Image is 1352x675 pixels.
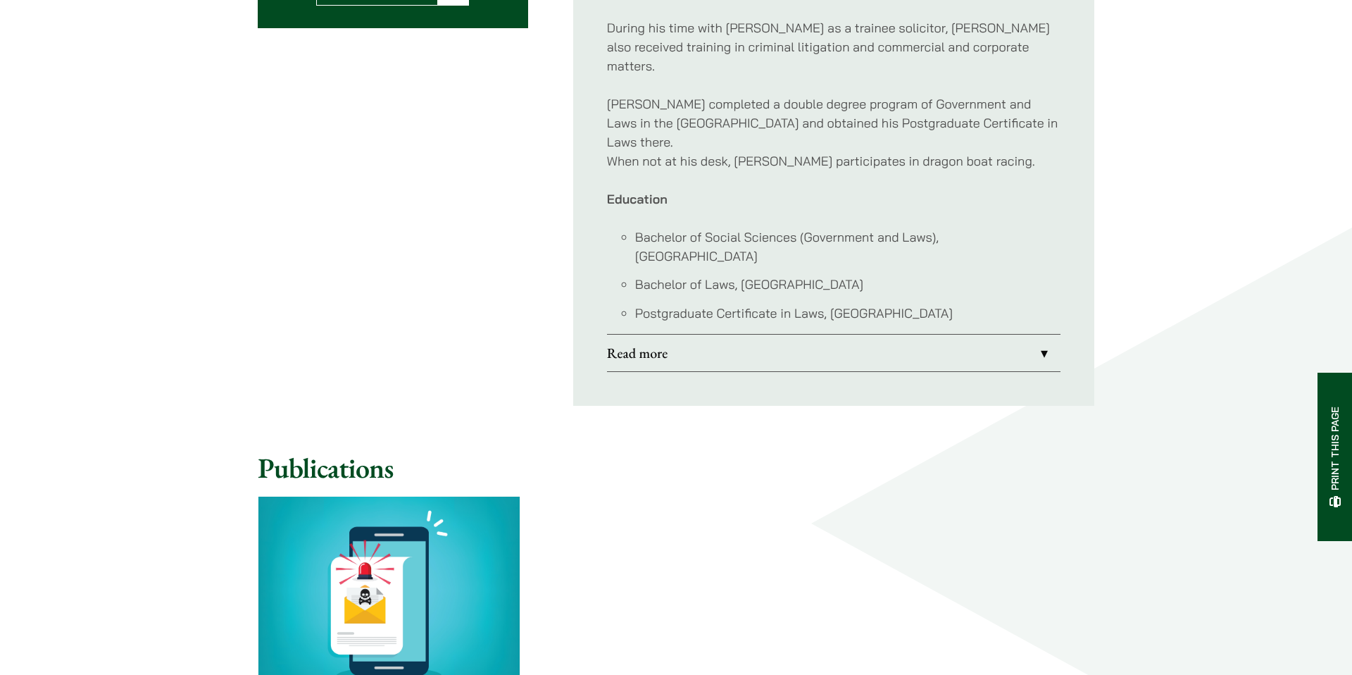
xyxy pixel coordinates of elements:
strong: Education [607,191,668,207]
li: Bachelor of Laws, [GEOGRAPHIC_DATA] [635,275,1060,294]
p: During his time with [PERSON_NAME] as a trainee solicitor, [PERSON_NAME] also received training i... [607,18,1060,75]
a: Read more [607,335,1060,371]
p: [PERSON_NAME] completed a double degree program of Government and Laws in the [GEOGRAPHIC_DATA] a... [607,94,1060,171]
h2: Publications [258,451,1094,485]
li: Postgraduate Certificate in Laws, [GEOGRAPHIC_DATA] [635,304,1060,323]
li: Bachelor of Social Sciences (Government and Laws), [GEOGRAPHIC_DATA] [635,228,1060,266]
